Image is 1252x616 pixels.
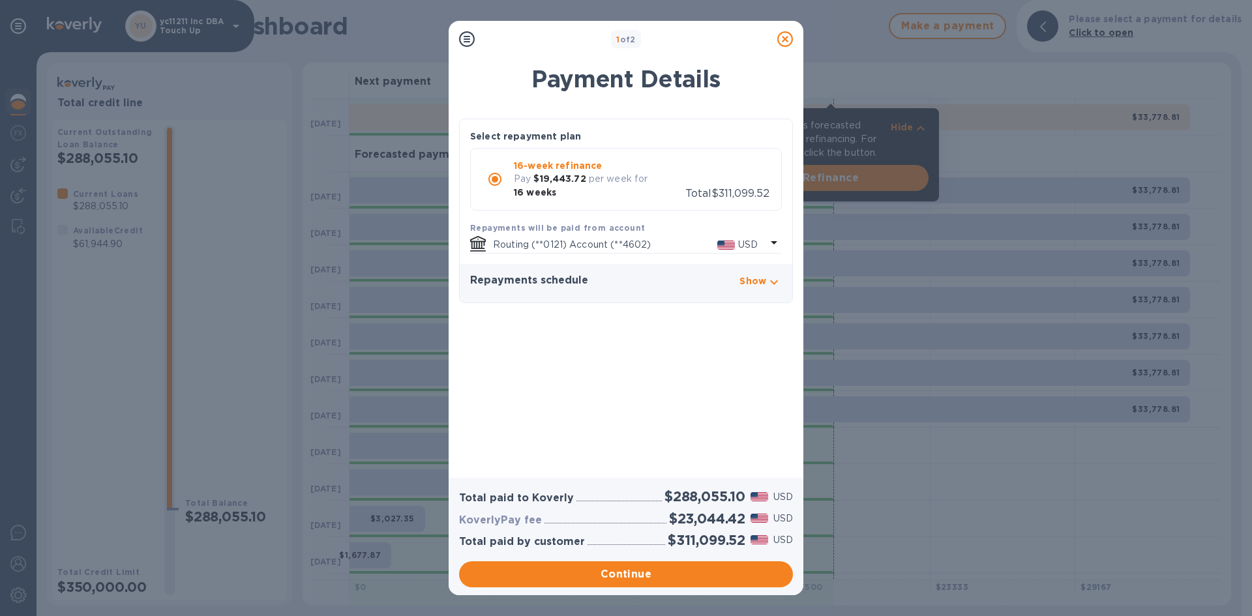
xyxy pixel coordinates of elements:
img: USD [751,492,768,501]
p: USD [773,512,793,525]
span: Total $311,099.52 [685,187,769,199]
b: Repayments will be paid from account [470,223,645,233]
h3: Total paid to Koverly [459,492,574,505]
h3: Total paid by customer [459,536,585,548]
p: Select repayment plan [470,130,581,143]
p: USD [773,490,793,504]
img: USD [751,514,768,523]
p: Pay [514,172,531,186]
h3: KoverlyPay fee [459,514,542,527]
h3: Repayments schedule [470,274,588,287]
img: USD [751,535,768,544]
img: USD [717,241,735,250]
b: 16 weeks [514,187,556,198]
span: 1 [616,35,619,44]
p: 16-week refinance [514,159,685,172]
p: Routing (**0121) Account (**4602) [493,238,717,252]
span: Continue [469,566,782,582]
b: $19,443.72 [533,173,586,184]
p: USD [738,238,758,252]
b: of 2 [616,35,636,44]
p: USD [773,533,793,547]
p: Show [739,274,766,287]
h2: $23,044.42 [669,510,745,527]
h2: $311,099.52 [668,532,745,548]
h2: $288,055.10 [664,488,745,505]
h1: Payment Details [459,65,793,93]
button: Show [739,274,782,292]
p: per week for [589,172,648,186]
button: Continue [459,561,793,587]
